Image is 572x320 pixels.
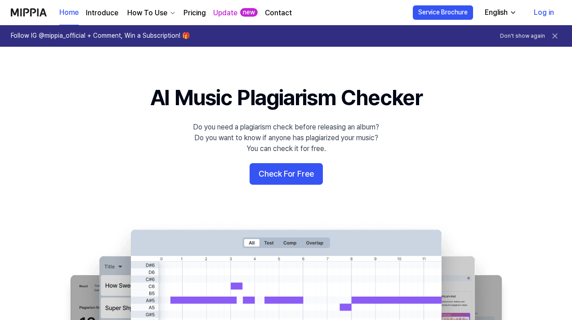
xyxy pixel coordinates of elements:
[59,0,79,25] a: Home
[500,32,545,40] button: Don't show again
[86,8,118,18] a: Introduce
[478,4,522,22] button: English
[240,8,258,17] div: new
[413,5,473,20] button: Service Brochure
[213,8,237,18] a: Update
[483,7,509,18] div: English
[265,8,292,18] a: Contact
[193,122,379,154] div: Do you need a plagiarism check before releasing an album? Do you want to know if anyone has plagi...
[183,8,206,18] a: Pricing
[125,8,176,18] button: How To Use
[11,31,190,40] h1: Follow IG @mippia_official + Comment, Win a Subscription! 🎁
[150,83,422,113] h1: AI Music Plagiarism Checker
[125,8,169,18] div: How To Use
[250,163,323,185] button: Check For Free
